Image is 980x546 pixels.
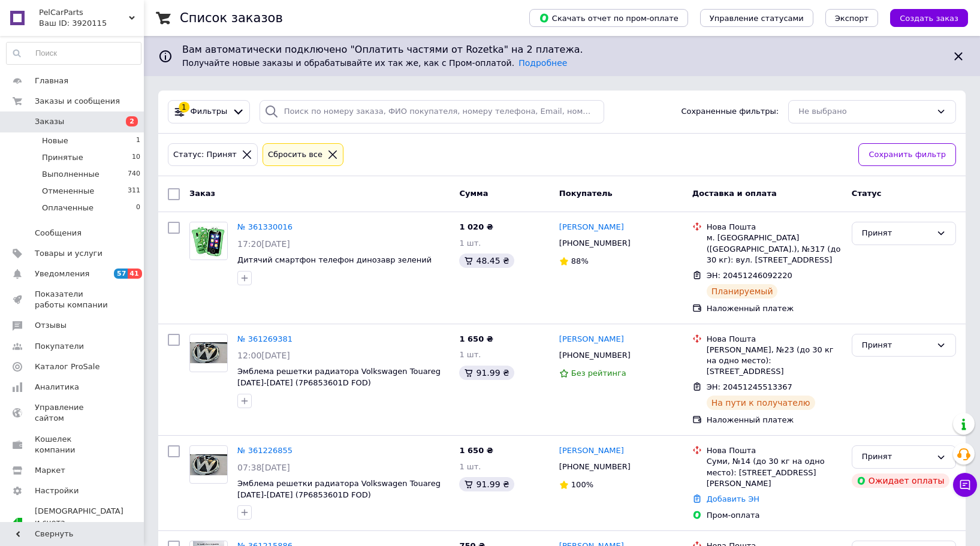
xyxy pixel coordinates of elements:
div: 91.99 ₴ [459,477,514,491]
button: Экспорт [825,9,878,27]
span: PelCarParts [39,7,129,18]
div: [PERSON_NAME], №23 (до 30 кг на одно место): [STREET_ADDRESS] [707,345,842,378]
span: Покупатели [35,341,84,352]
span: 2 [126,116,138,126]
a: Эмблема решетки радиатора Volkswagen Touareg [DATE]-[DATE] (7P6853601D FOD) [237,367,441,387]
span: Вам автоматически подключено "Оплатить частями от Rozetka" на 2 платежа. [182,43,942,57]
span: Показатели работы компании [35,289,111,310]
div: Планируемый [707,284,778,298]
div: Ваш ID: 3920115 [39,18,144,29]
span: Сохранить фильтр [869,149,946,161]
span: Покупатель [559,189,613,198]
div: Нова Пошта [707,222,842,233]
a: Подробнее [518,58,567,68]
span: Доставка и оплата [692,189,777,198]
span: Выполненные [42,169,99,180]
span: ЭН: 20451245513367 [707,382,792,391]
span: 1 [136,135,140,146]
span: 07:38[DATE] [237,463,290,472]
span: 740 [128,169,140,180]
span: 100% [571,480,593,489]
a: [PERSON_NAME] [559,334,624,345]
div: Принят [862,227,931,240]
span: 17:20[DATE] [237,239,290,249]
span: Принятые [42,152,83,163]
span: Фильтры [191,106,228,117]
span: 10 [132,152,140,163]
span: Статус [852,189,882,198]
span: 1 650 ₴ [459,334,493,343]
a: Фото товару [189,222,228,260]
span: Сообщения [35,228,82,239]
a: № 361226855 [237,446,293,455]
div: м. [GEOGRAPHIC_DATA] ([GEOGRAPHIC_DATA].), №317 (до 30 кг): вул. [STREET_ADDRESS] [707,233,842,266]
span: Кошелек компании [35,434,111,455]
span: ЭН: 20451246092220 [707,271,792,280]
div: Статус: Принят [171,149,239,161]
span: Отмененные [42,186,94,197]
span: [DEMOGRAPHIC_DATA] и счета [35,506,123,539]
span: Без рейтинга [571,369,626,378]
span: 1 020 ₴ [459,222,493,231]
button: Создать заказ [890,9,968,27]
span: Каталог ProSale [35,361,99,372]
span: Заказы и сообщения [35,96,120,107]
span: Управление сайтом [35,402,111,424]
a: Создать заказ [878,13,968,22]
span: 41 [128,269,141,279]
a: [PERSON_NAME] [559,222,624,233]
span: Настройки [35,485,79,496]
span: Получайте новые заказы и обрабатывайте их так же, как с Пром-оплатой. [182,58,567,68]
div: 48.45 ₴ [459,254,514,268]
span: 1 шт. [459,462,481,471]
div: Не выбрано [798,105,931,118]
div: [PHONE_NUMBER] [557,236,633,251]
span: Заказы [35,116,64,127]
input: Поиск по номеру заказа, ФИО покупателя, номеру телефона, Email, номеру накладной [260,100,605,123]
span: Сохраненные фильтры: [681,106,779,117]
div: Принят [862,339,931,352]
div: Суми, №14 (до 30 кг на одно место): [STREET_ADDRESS][PERSON_NAME] [707,456,842,489]
div: [PHONE_NUMBER] [557,459,633,475]
span: 0 [136,203,140,213]
div: Нова Пошта [707,445,842,456]
a: Фото товару [189,334,228,372]
h1: Список заказов [180,11,283,25]
a: [PERSON_NAME] [559,445,624,457]
a: № 361269381 [237,334,293,343]
span: Аналитика [35,382,79,393]
span: Отзывы [35,320,67,331]
div: Наложенный платеж [707,415,842,426]
button: Скачать отчет по пром-оплате [529,9,688,27]
span: Экспорт [835,14,869,23]
img: Фото товару [190,223,227,259]
span: Скачать отчет по пром-оплате [539,13,679,23]
div: Наложенный платеж [707,303,842,314]
div: На пути к получателю [707,396,815,410]
span: Уведомления [35,269,89,279]
span: Новые [42,135,68,146]
a: Эмблема решетки радиатора Volkswagen Touareg [DATE]-[DATE] (7P6853601D FOD) [237,479,441,499]
span: Товары и услуги [35,248,102,259]
button: Управление статусами [700,9,813,27]
span: 1 шт. [459,239,481,248]
button: Чат с покупателем [953,473,977,497]
span: 1 шт. [459,350,481,359]
span: Заказ [189,189,215,198]
a: Дитячий смартфон телефон динозавр зелений [237,255,432,264]
a: № 361330016 [237,222,293,231]
span: 1 650 ₴ [459,446,493,455]
span: Создать заказ [900,14,958,23]
a: Фото товару [189,445,228,484]
div: Ожидает оплаты [852,473,949,488]
button: Сохранить фильтр [858,143,956,167]
div: Пром-оплата [707,510,842,521]
span: 311 [128,186,140,197]
div: Нова Пошта [707,334,842,345]
span: Управление статусами [710,14,804,23]
span: Сумма [459,189,488,198]
div: Принят [862,451,931,463]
